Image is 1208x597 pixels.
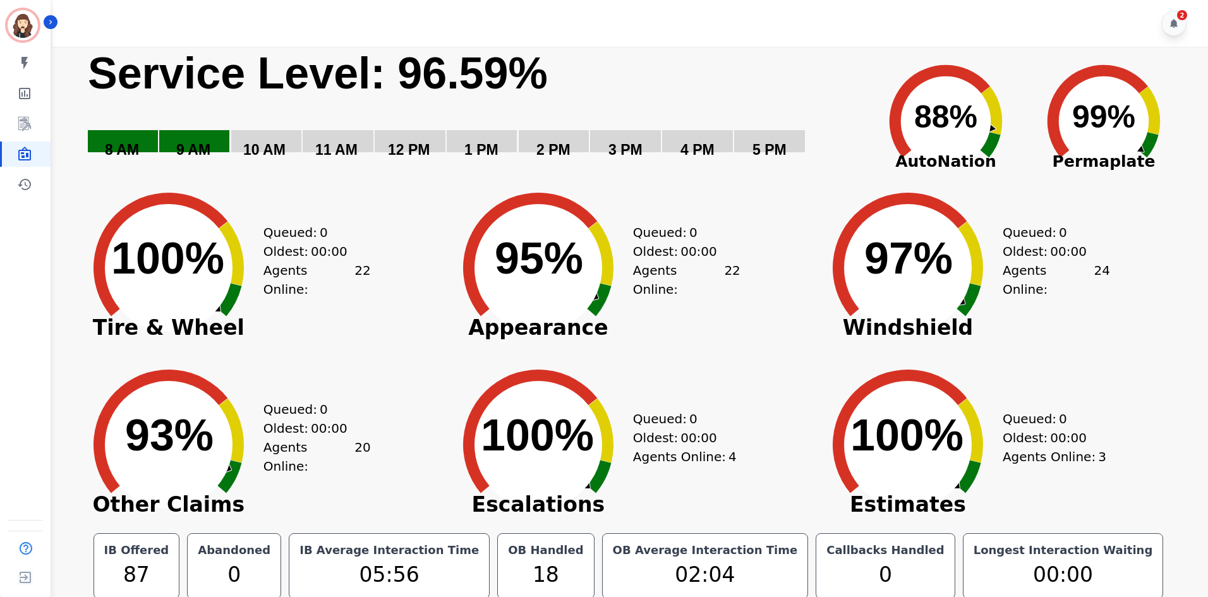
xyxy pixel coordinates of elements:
[1177,10,1187,20] div: 2
[505,559,586,591] div: 18
[444,322,633,334] span: Appearance
[1059,409,1067,428] span: 0
[388,142,430,158] text: 12 PM
[971,541,1156,559] div: Longest Interaction Waiting
[464,142,498,158] text: 1 PM
[125,411,214,460] text: 93%
[88,49,548,98] text: Service Level: 96.59%
[263,400,358,419] div: Queued:
[263,419,358,438] div: Oldest:
[320,223,328,242] span: 0
[263,438,371,476] div: Agents Online:
[680,242,717,261] span: 00:00
[824,559,947,591] div: 0
[914,99,977,135] text: 88%
[495,234,583,283] text: 95%
[824,541,947,559] div: Callbacks Handled
[111,234,224,283] text: 100%
[263,261,371,299] div: Agents Online:
[610,559,800,591] div: 02:04
[633,428,728,447] div: Oldest:
[263,223,358,242] div: Queued:
[1050,242,1087,261] span: 00:00
[444,498,633,511] span: Escalations
[105,142,139,158] text: 8 AM
[536,142,571,158] text: 2 PM
[1059,223,1067,242] span: 0
[689,223,698,242] span: 0
[633,409,728,428] div: Queued:
[850,411,963,460] text: 100%
[315,142,358,158] text: 11 AM
[633,261,740,299] div: Agents Online:
[1094,261,1109,299] span: 24
[176,142,210,158] text: 9 AM
[505,541,586,559] div: OB Handled
[297,559,481,591] div: 05:56
[354,438,370,476] span: 20
[633,447,740,466] div: Agents Online:
[633,223,728,242] div: Queued:
[971,559,1156,591] div: 00:00
[8,10,38,40] img: Bordered avatar
[74,498,263,511] span: Other Claims
[87,47,864,176] svg: Service Level: 0%
[1098,447,1106,466] span: 3
[481,411,594,460] text: 100%
[680,142,715,158] text: 4 PM
[752,142,787,158] text: 5 PM
[195,559,273,591] div: 0
[102,559,172,591] div: 87
[102,541,172,559] div: IB Offered
[610,541,800,559] div: OB Average Interaction Time
[1003,409,1097,428] div: Queued:
[354,261,370,299] span: 22
[867,150,1025,174] span: AutoNation
[689,409,698,428] span: 0
[297,541,481,559] div: IB Average Interaction Time
[195,541,273,559] div: Abandoned
[608,142,643,158] text: 3 PM
[1050,428,1087,447] span: 00:00
[311,419,347,438] span: 00:00
[633,242,728,261] div: Oldest:
[320,400,328,419] span: 0
[1003,428,1097,447] div: Oldest:
[311,242,347,261] span: 00:00
[1003,242,1097,261] div: Oldest:
[74,322,263,334] span: Tire & Wheel
[1072,99,1135,135] text: 99%
[813,322,1003,334] span: Windshield
[1003,447,1110,466] div: Agents Online:
[243,142,286,158] text: 10 AM
[1025,150,1183,174] span: Permaplate
[1003,261,1110,299] div: Agents Online:
[1003,223,1097,242] div: Queued:
[728,447,737,466] span: 4
[263,242,358,261] div: Oldest:
[813,498,1003,511] span: Estimates
[680,428,717,447] span: 00:00
[724,261,740,299] span: 22
[864,234,953,283] text: 97%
